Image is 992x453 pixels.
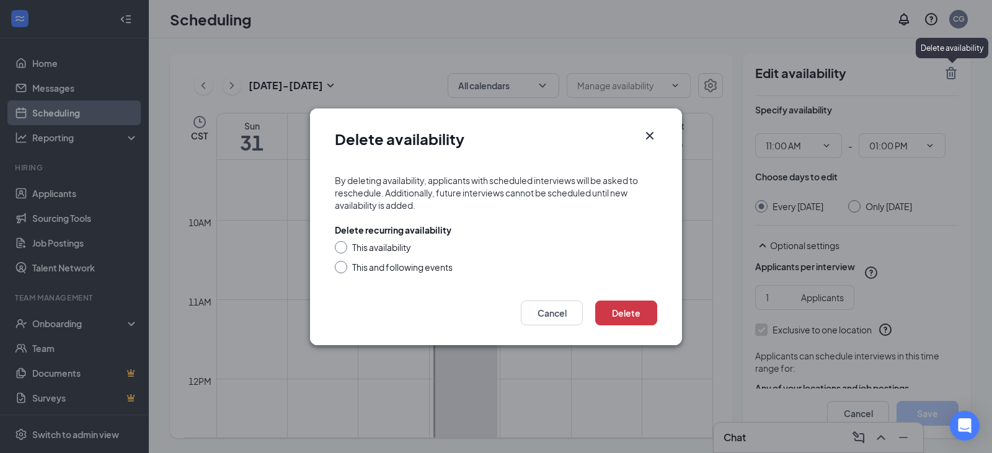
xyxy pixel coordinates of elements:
button: Cancel [521,301,583,325]
button: Close [642,128,657,143]
div: This and following events [352,261,453,273]
div: Delete recurring availability [335,224,451,236]
svg: Cross [642,128,657,143]
div: Open Intercom Messenger [950,411,980,441]
div: This availability [352,241,411,253]
h1: Delete availability [335,128,464,149]
div: By deleting availability, applicants with scheduled interviews will be asked to reschedule. Addit... [335,174,657,211]
button: Delete [595,301,657,325]
div: Delete availability [916,38,988,58]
